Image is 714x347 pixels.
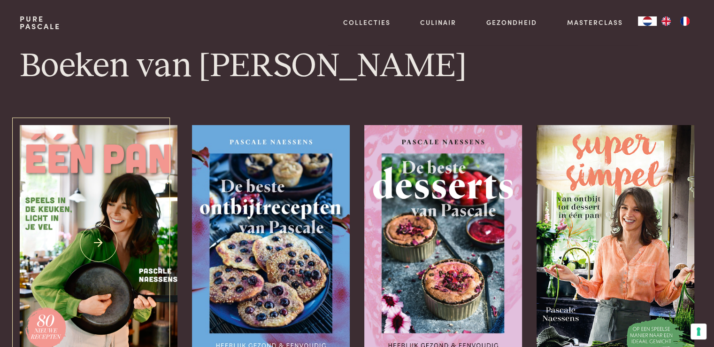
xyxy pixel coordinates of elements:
h1: Boeken van [PERSON_NAME] [20,45,694,87]
div: Language [638,16,657,26]
a: FR [676,16,694,26]
a: Collecties [343,17,391,27]
a: EN [657,16,676,26]
a: Culinair [420,17,456,27]
ul: Language list [657,16,694,26]
button: Uw voorkeuren voor toestemming voor trackingtechnologieën [691,323,706,339]
a: Masterclass [567,17,623,27]
a: PurePascale [20,15,61,30]
a: Gezondheid [486,17,537,27]
a: NL [638,16,657,26]
aside: Language selected: Nederlands [638,16,694,26]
